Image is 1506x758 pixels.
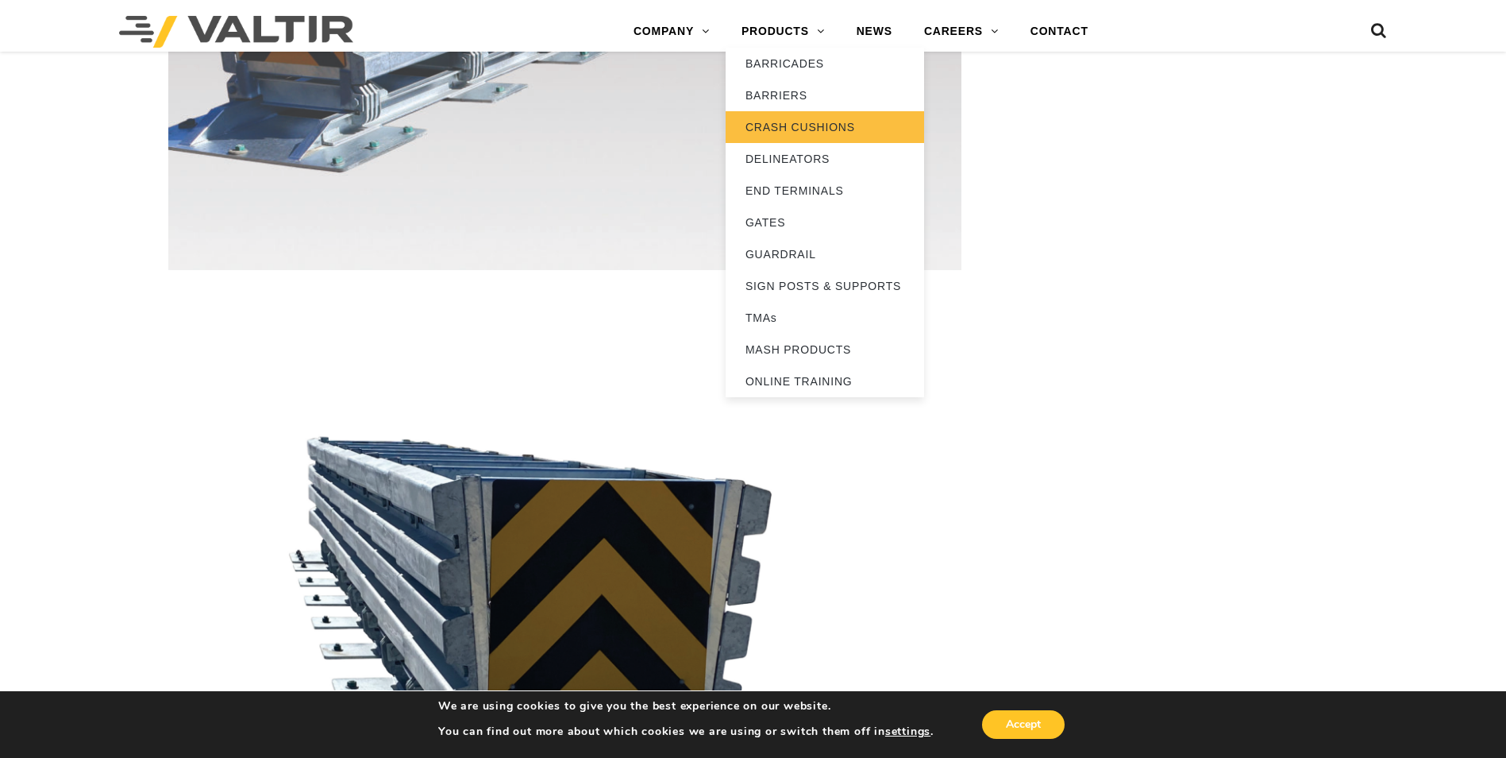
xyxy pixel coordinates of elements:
a: ONLINE TRAINING [726,365,924,397]
a: BARRICADES [726,48,924,79]
a: BARRIERS [726,79,924,111]
a: DELINEATORS [726,143,924,175]
a: MASH PRODUCTS [726,334,924,365]
a: NEWS [841,16,908,48]
img: Valtir [119,16,353,48]
a: CONTACT [1015,16,1104,48]
a: GATES [726,207,924,238]
a: CAREERS [908,16,1015,48]
p: You can find out more about which cookies we are using or switch them off in . [438,725,934,739]
p: We are using cookies to give you the best experience on our website. [438,699,934,714]
button: settings [885,725,930,739]
a: END TERMINALS [726,175,924,207]
a: PRODUCTS [726,16,841,48]
a: SIGN POSTS & SUPPORTS [726,270,924,302]
a: CRASH CUSHIONS [726,111,924,143]
a: GUARDRAIL [726,238,924,270]
a: TMAs [726,302,924,334]
a: COMPANY [618,16,726,48]
button: Accept [982,710,1065,739]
